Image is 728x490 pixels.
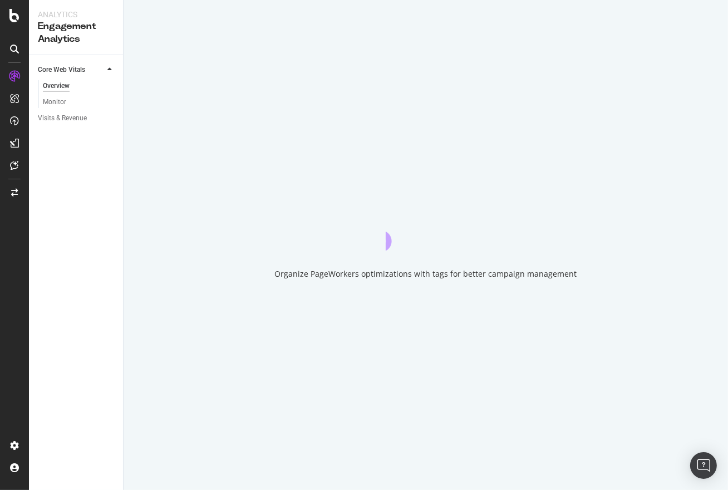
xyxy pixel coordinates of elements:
div: Visits & Revenue [38,112,87,124]
div: Analytics [38,9,114,20]
div: Core Web Vitals [38,64,85,76]
a: Visits & Revenue [38,112,115,124]
div: animation [386,210,466,251]
div: Overview [43,80,70,92]
div: Organize PageWorkers optimizations with tags for better campaign management [275,268,577,280]
a: Monitor [43,96,115,108]
div: Monitor [43,96,66,108]
a: Core Web Vitals [38,64,104,76]
div: Engagement Analytics [38,20,114,46]
a: Overview [43,80,115,92]
div: Open Intercom Messenger [690,452,717,479]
